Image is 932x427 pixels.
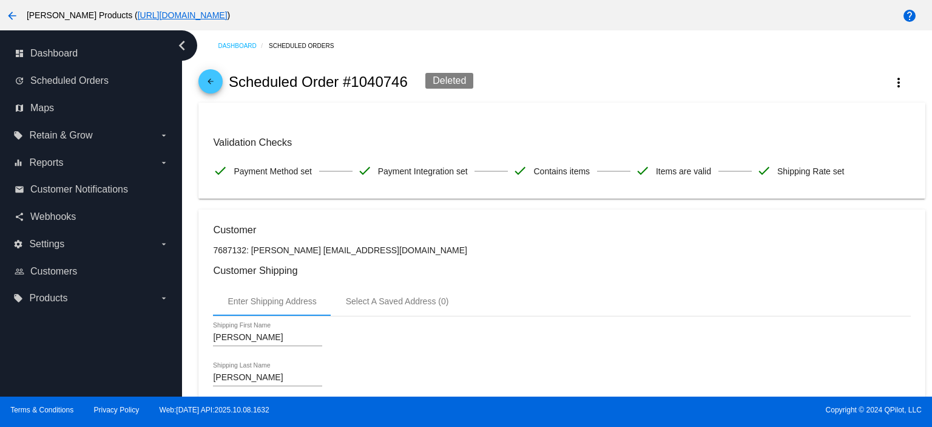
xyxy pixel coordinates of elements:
[213,137,910,148] h3: Validation Checks
[15,103,24,113] i: map
[30,211,76,222] span: Webhooks
[218,36,269,55] a: Dashboard
[10,406,73,414] a: Terms & Conditions
[159,131,169,140] i: arrow_drop_down
[30,184,128,195] span: Customer Notifications
[15,71,169,91] a: update Scheduled Orders
[213,265,910,276] h3: Customer Shipping
[228,296,316,306] div: Enter Shipping Address
[476,406,922,414] span: Copyright © 2024 QPilot, LLC
[234,159,311,184] span: Payment Method set
[5,9,19,23] mat-icon: arrow_back
[94,406,140,414] a: Privacy Policy
[159,158,169,168] i: arrow_drop_down
[213,373,322,383] input: Shipping Last Name
[378,159,468,184] span: Payment Integration set
[891,75,906,90] mat-icon: more_vert
[213,224,910,236] h3: Customer
[30,75,109,86] span: Scheduled Orders
[357,163,372,178] mat-icon: check
[425,73,473,89] div: Deleted
[30,103,54,114] span: Maps
[213,163,228,178] mat-icon: check
[30,266,77,277] span: Customers
[13,293,23,303] i: local_offer
[172,36,192,55] i: chevron_left
[138,10,228,20] a: [URL][DOMAIN_NAME]
[656,159,711,184] span: Items are valid
[15,180,169,199] a: email Customer Notifications
[15,267,24,276] i: people_outline
[15,212,24,222] i: share
[213,333,322,343] input: Shipping First Name
[346,296,449,306] div: Select A Saved Address (0)
[15,185,24,194] i: email
[29,239,64,250] span: Settings
[29,130,92,141] span: Retain & Grow
[29,293,67,304] span: Products
[902,9,917,23] mat-icon: help
[159,293,169,303] i: arrow_drop_down
[15,49,24,58] i: dashboard
[160,406,269,414] a: Web:[DATE] API:2025.10.08.1632
[13,158,23,168] i: equalizer
[30,48,78,59] span: Dashboard
[13,239,23,249] i: settings
[757,163,771,178] mat-icon: check
[269,36,345,55] a: Scheduled Orders
[29,157,63,168] span: Reports
[15,44,169,63] a: dashboard Dashboard
[533,159,590,184] span: Contains items
[203,77,218,92] mat-icon: arrow_back
[777,159,845,184] span: Shipping Rate set
[15,98,169,118] a: map Maps
[27,10,230,20] span: [PERSON_NAME] Products ( )
[635,163,650,178] mat-icon: check
[229,73,408,91] h2: Scheduled Order #1040746
[159,239,169,249] i: arrow_drop_down
[15,76,24,86] i: update
[15,207,169,227] a: share Webhooks
[213,245,910,255] p: 7687132: [PERSON_NAME] [EMAIL_ADDRESS][DOMAIN_NAME]
[513,163,527,178] mat-icon: check
[15,262,169,281] a: people_outline Customers
[13,131,23,140] i: local_offer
